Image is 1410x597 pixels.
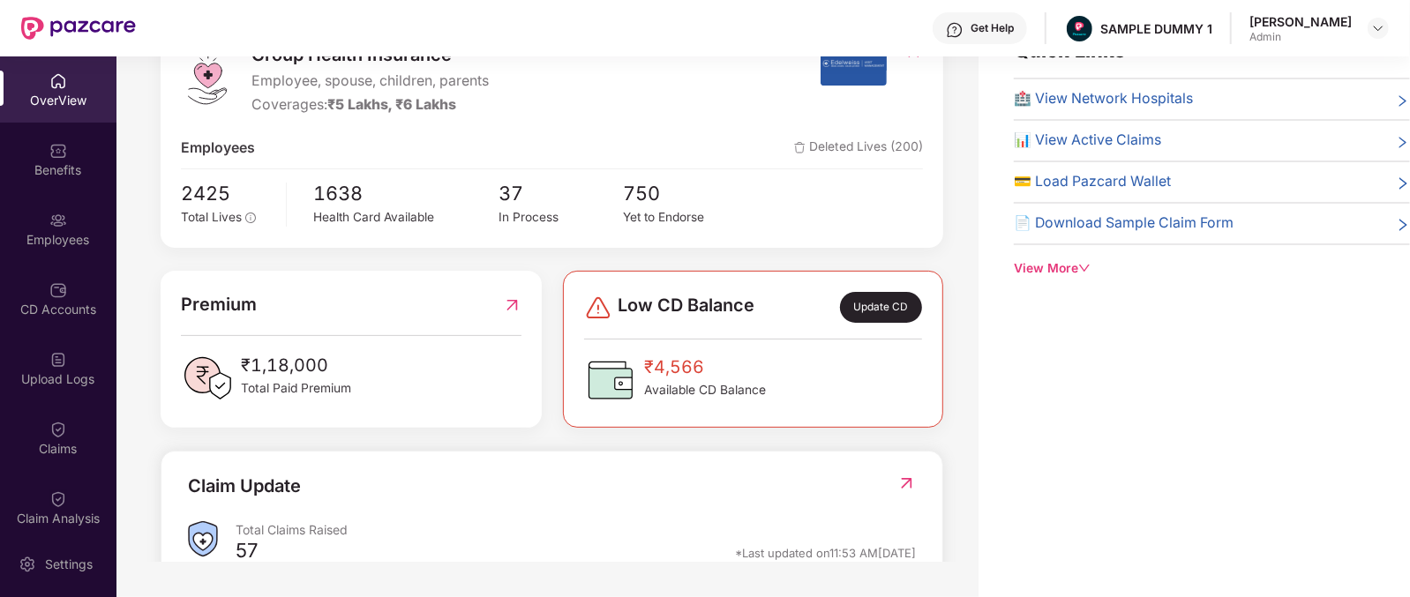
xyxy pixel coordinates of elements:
div: SAMPLE DUMMY 1 [1100,20,1212,37]
span: Total Lives [181,210,242,224]
span: 750 [623,178,746,208]
span: 📊 View Active Claims [1014,130,1161,152]
span: right [1396,216,1410,235]
div: Admin [1249,30,1352,44]
img: svg+xml;base64,PHN2ZyBpZD0iRHJvcGRvd24tMzJ4MzIiIHhtbG5zPSJodHRwOi8vd3d3LnczLm9yZy8yMDAwL3N2ZyIgd2... [1371,21,1385,35]
span: Low CD Balance [618,292,754,322]
img: svg+xml;base64,PHN2ZyBpZD0iSG9tZSIgeG1sbnM9Imh0dHA6Ly93d3cudzMub3JnLzIwMDAvc3ZnIiB3aWR0aD0iMjAiIG... [49,72,67,90]
span: down [1078,262,1091,274]
div: *Last updated on 11:53 AM[DATE] [735,545,916,561]
div: [PERSON_NAME] [1249,13,1352,30]
span: 📄 Download Sample Claim Form [1014,213,1234,235]
div: Yet to Endorse [623,208,746,228]
img: CDBalanceIcon [584,354,637,407]
div: In Process [499,208,623,228]
span: Available CD Balance [644,381,766,400]
div: Coverages: [251,94,489,116]
span: Employee, spouse, children, parents [251,71,489,93]
span: 💳 Load Pazcard Wallet [1014,171,1171,193]
img: PaidPremiumIcon [181,352,234,405]
img: svg+xml;base64,PHN2ZyBpZD0iQ2xhaW0iIHhtbG5zPSJodHRwOi8vd3d3LnczLm9yZy8yMDAwL3N2ZyIgd2lkdGg9IjIwIi... [49,490,67,508]
img: svg+xml;base64,PHN2ZyBpZD0iRGFuZ2VyLTMyeDMyIiB4bWxucz0iaHR0cDovL3d3dy53My5vcmcvMjAwMC9zdmciIHdpZH... [584,294,612,322]
img: svg+xml;base64,PHN2ZyBpZD0iSGVscC0zMngzMiIgeG1sbnM9Imh0dHA6Ly93d3cudzMub3JnLzIwMDAvc3ZnIiB3aWR0aD... [946,21,964,39]
img: svg+xml;base64,PHN2ZyBpZD0iQ2xhaW0iIHhtbG5zPSJodHRwOi8vd3d3LnczLm9yZy8yMDAwL3N2ZyIgd2lkdGg9IjIwIi... [49,421,67,438]
img: insurerIcon [821,41,887,86]
span: 🏥 View Network Hospitals [1014,88,1193,110]
img: ClaimsSummaryIcon [188,521,218,557]
img: svg+xml;base64,PHN2ZyBpZD0iQ0RfQWNjb3VudHMiIGRhdGEtbmFtZT0iQ0QgQWNjb3VudHMiIHhtbG5zPSJodHRwOi8vd3... [49,281,67,299]
span: Employees [181,138,255,160]
img: svg+xml;base64,PHN2ZyBpZD0iQmVuZWZpdHMiIHhtbG5zPSJodHRwOi8vd3d3LnczLm9yZy8yMDAwL3N2ZyIgd2lkdGg9Ij... [49,142,67,160]
span: ₹4,566 [644,354,766,381]
span: 2425 [181,178,274,208]
div: Health Card Available [313,208,499,228]
img: svg+xml;base64,PHN2ZyBpZD0iVXBsb2FkX0xvZ3MiIGRhdGEtbmFtZT0iVXBsb2FkIExvZ3MiIHhtbG5zPSJodHRwOi8vd3... [49,351,67,369]
span: Deleted Lives (200) [794,138,923,160]
div: Get Help [971,21,1014,35]
img: Pazcare_Alternative_logo-01-01.png [1067,16,1092,41]
div: View More [1014,259,1410,279]
img: RedirectIcon [897,474,916,492]
img: deleteIcon [794,142,806,153]
span: 37 [499,178,623,208]
span: right [1396,175,1410,193]
img: New Pazcare Logo [21,17,136,40]
span: right [1396,133,1410,152]
span: right [1396,92,1410,110]
img: logo [181,53,234,106]
div: Settings [40,556,98,573]
span: info-circle [245,213,256,223]
span: 1638 [313,178,499,208]
span: Total Paid Premium [241,379,351,399]
span: Premium [181,291,257,318]
span: ₹5 Lakhs, ₹6 Lakhs [327,96,456,113]
img: RedirectIcon [503,291,521,318]
img: svg+xml;base64,PHN2ZyBpZD0iRW1wbG95ZWVzIiB4bWxucz0iaHR0cDovL3d3dy53My5vcmcvMjAwMC9zdmciIHdpZHRoPS... [49,212,67,229]
div: Total Claims Raised [236,521,916,538]
div: Update CD [840,292,922,322]
span: ₹1,18,000 [241,352,351,379]
div: Claim Update [188,473,301,500]
div: 57 [236,538,258,568]
img: svg+xml;base64,PHN2ZyBpZD0iU2V0dGluZy0yMHgyMCIgeG1sbnM9Imh0dHA6Ly93d3cudzMub3JnLzIwMDAvc3ZnIiB3aW... [19,556,36,573]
